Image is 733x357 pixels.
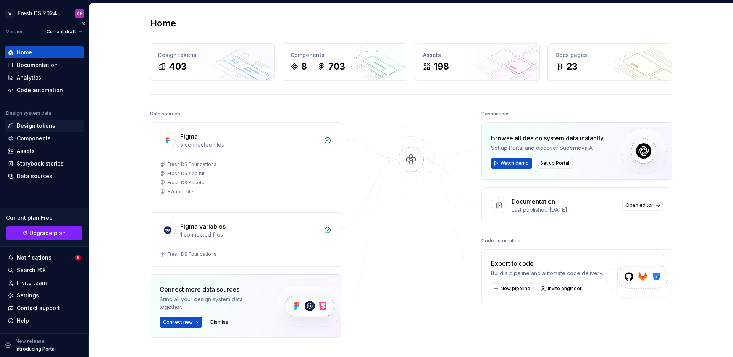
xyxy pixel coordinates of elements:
div: 1 connected files [180,231,319,239]
a: Figma5 connected filesFresh DS FoundationsFresh DS App KitFresh DS Assets+2more files [150,122,341,204]
button: New pipeline [491,283,534,294]
div: AF [77,10,82,16]
div: Figma [180,132,198,141]
div: Documentation [512,197,555,206]
span: 5 [75,255,81,261]
div: Invite team [17,279,47,287]
div: 403 [169,60,187,73]
div: Components [17,135,51,142]
button: Connect new [160,317,202,328]
div: Export to code [491,259,603,268]
a: Assets [5,145,84,157]
a: Open editor [622,200,663,211]
span: Invite engineer [548,286,582,292]
button: Set up Portal [537,158,573,169]
a: Storybook stories [5,157,84,170]
button: WFresh DS 2024AF [2,5,87,21]
div: Connect more data sources [160,285,263,294]
div: 703 [328,60,345,73]
div: Components [291,51,399,59]
span: Open editor [626,202,653,208]
div: Last published [DATE] [512,206,618,214]
div: W [5,9,15,18]
a: Home [5,46,84,58]
a: Components [5,132,84,144]
div: Fresh DS 2024 [18,10,57,17]
h2: Home [150,17,176,29]
div: 198 [434,60,449,73]
p: New release! [16,338,46,344]
div: Fresh DS Assets [167,180,204,186]
div: Destinations [481,109,510,119]
div: Code automation [17,86,63,94]
div: Data sources [150,109,180,119]
button: Search ⌘K [5,264,84,276]
div: Design tokens [158,51,267,59]
div: Set up Portal and discover Supernova AI. [491,144,604,152]
div: Design system data [6,110,51,116]
button: Watch demo [491,158,532,169]
div: Build a pipeline and automate code delivery. [491,269,603,277]
p: Introducing Portal [16,346,56,352]
div: Fresh DS Foundations [167,251,216,257]
div: Storybook stories [17,160,64,167]
div: Version [6,29,24,35]
span: Watch demo [501,160,529,166]
div: Data sources [17,172,52,180]
div: Notifications [17,254,52,261]
div: Browse all design system data instantly [491,133,604,143]
span: Dismiss [210,319,228,325]
a: Data sources [5,170,84,182]
div: Help [17,317,29,325]
a: Code automation [5,84,84,96]
a: Docs pages23 [547,43,672,81]
a: Invite team [5,277,84,289]
a: Figma variables1 connected filesFresh DS Foundations [150,212,341,267]
div: Design tokens [17,122,55,130]
a: Documentation [5,59,84,71]
div: Docs pages [555,51,664,59]
span: Current draft [47,29,76,35]
div: Home [17,49,32,56]
div: Contact support [17,304,60,312]
div: Documentation [17,61,58,69]
div: Assets [17,147,35,155]
button: Notifications5 [5,252,84,264]
button: Help [5,315,84,327]
div: Analytics [17,74,41,81]
div: Figma variables [180,222,226,231]
button: Collapse sidebar [78,18,89,29]
a: Design tokens [5,120,84,132]
div: Fresh DS Foundations [167,161,216,167]
div: Fresh DS App Kit [167,170,205,177]
div: Current plan : Free [6,214,82,222]
button: Current draft [43,26,86,37]
a: Components8703 [283,43,407,81]
a: Design tokens403 [150,43,275,81]
div: 8 [301,60,307,73]
span: Connect new [163,319,193,325]
div: Search ⌘K [17,266,46,274]
div: Assets [423,51,532,59]
a: Upgrade plan [6,226,82,240]
div: Bring all your design system data together. [160,295,263,311]
div: + 2 more files [167,189,196,195]
button: Contact support [5,302,84,314]
span: Upgrade plan [29,229,66,237]
span: New pipeline [501,286,530,292]
button: Dismiss [207,317,232,328]
a: Invite engineer [538,283,585,294]
div: 5 connected files [180,141,319,149]
div: Code automation [481,235,520,246]
span: Set up Portal [540,160,569,166]
a: Analytics [5,71,84,84]
div: Settings [17,292,39,299]
div: 23 [566,60,578,73]
a: Assets198 [415,43,540,81]
a: Settings [5,289,84,302]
